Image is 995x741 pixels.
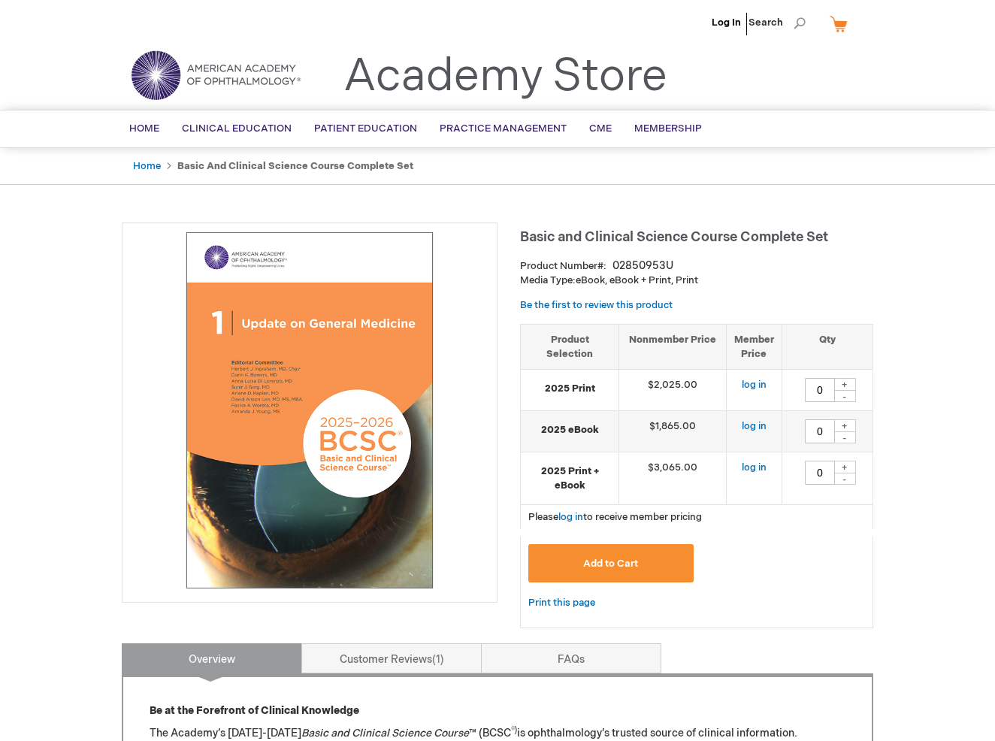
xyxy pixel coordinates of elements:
[833,419,856,432] div: +
[712,17,741,29] a: Log In
[130,231,489,590] img: Basic and Clinical Science Course Complete Set
[619,411,727,452] td: $1,865.00
[749,8,806,38] span: Search
[432,653,444,666] span: 1
[558,511,583,523] a: log in
[805,419,835,443] input: Qty
[833,378,856,391] div: +
[742,420,767,432] a: log in
[520,229,828,245] span: Basic and Clinical Science Course Complete Set
[782,324,873,369] th: Qty
[589,122,612,135] span: CME
[634,122,702,135] span: Membership
[528,423,611,437] strong: 2025 eBook
[619,452,727,505] td: $3,065.00
[805,461,835,485] input: Qty
[833,431,856,443] div: -
[182,122,292,135] span: Clinical Education
[528,594,595,612] a: Print this page
[343,50,667,104] a: Academy Store
[314,122,417,135] span: Patient Education
[742,379,767,391] a: log in
[122,643,302,673] a: Overview
[520,260,606,272] strong: Product Number
[481,643,661,673] a: FAQs
[612,259,673,274] div: 02850953U
[301,727,469,739] em: Basic and Clinical Science Course
[440,122,567,135] span: Practice Management
[619,324,727,369] th: Nonmember Price
[833,461,856,473] div: +
[528,382,611,396] strong: 2025 Print
[583,558,638,570] span: Add to Cart
[528,544,694,582] button: Add to Cart
[742,461,767,473] a: log in
[528,511,702,523] span: Please to receive member pricing
[520,274,873,288] p: eBook, eBook + Print, Print
[520,299,673,311] a: Be the first to review this product
[726,324,782,369] th: Member Price
[619,370,727,411] td: $2,025.00
[133,160,161,172] a: Home
[129,122,159,135] span: Home
[301,643,482,673] a: Customer Reviews1
[150,704,359,717] strong: Be at the Forefront of Clinical Knowledge
[177,160,413,172] strong: Basic and Clinical Science Course Complete Set
[520,274,576,286] strong: Media Type:
[805,378,835,402] input: Qty
[833,390,856,402] div: -
[521,324,619,369] th: Product Selection
[511,726,517,735] sup: ®)
[833,473,856,485] div: -
[528,464,611,492] strong: 2025 Print + eBook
